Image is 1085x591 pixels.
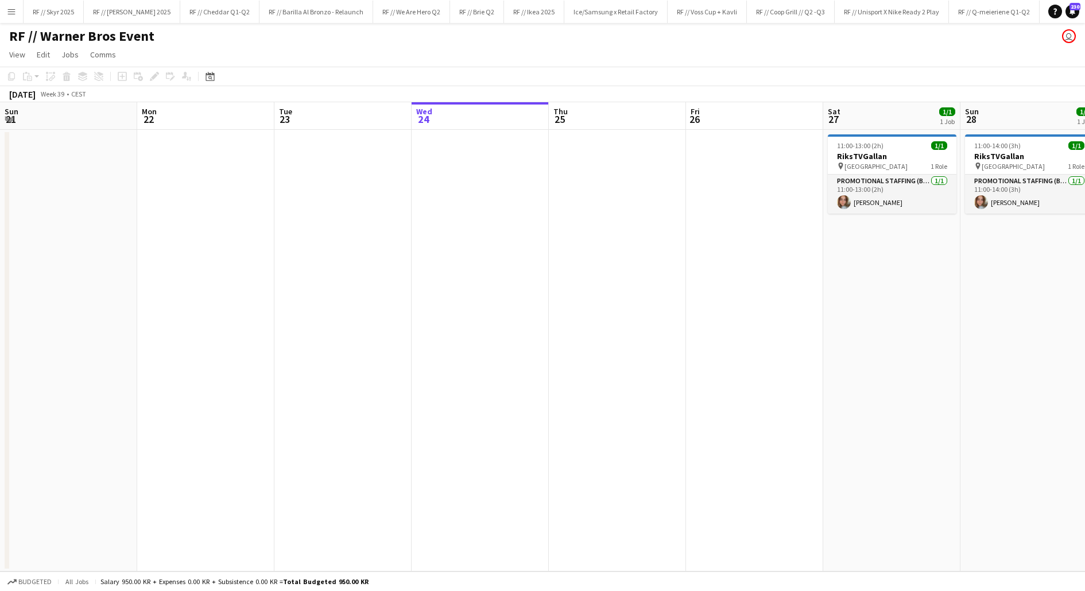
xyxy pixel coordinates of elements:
[504,1,564,23] button: RF // Ikea 2025
[965,106,979,117] span: Sun
[373,1,450,23] button: RF // We Are Hero Q2
[668,1,747,23] button: RF // Voss Cup + Kavli
[826,113,840,126] span: 27
[1065,5,1079,18] a: 230
[940,117,955,126] div: 1 Job
[259,1,373,23] button: RF // Barilla Al Bronzo - Relaunch
[1069,3,1080,10] span: 230
[100,577,369,586] div: Salary 950.00 KR + Expenses 0.00 KR + Subsistence 0.00 KR =
[689,113,700,126] span: 26
[142,106,157,117] span: Mon
[9,88,36,100] div: [DATE]
[691,106,700,117] span: Fri
[18,578,52,586] span: Budgeted
[982,162,1045,171] span: [GEOGRAPHIC_DATA]
[1062,29,1076,43] app-user-avatar: Alexander Skeppland Hole
[931,162,947,171] span: 1 Role
[974,141,1021,150] span: 11:00-14:00 (3h)
[283,577,369,586] span: Total Budgeted 950.00 KR
[277,113,292,126] span: 23
[939,107,955,116] span: 1/1
[90,49,116,60] span: Comms
[84,1,180,23] button: RF // [PERSON_NAME] 2025
[835,1,949,23] button: RF // Unisport X Nike Ready 2 Play
[86,47,121,62] a: Comms
[1068,162,1084,171] span: 1 Role
[6,575,53,588] button: Budgeted
[828,151,956,161] h3: RiksTVGallan
[844,162,908,171] span: [GEOGRAPHIC_DATA]
[450,1,504,23] button: RF // Brie Q2
[57,47,83,62] a: Jobs
[931,141,947,150] span: 1/1
[828,134,956,214] app-job-card: 11:00-13:00 (2h)1/1RiksTVGallan [GEOGRAPHIC_DATA]1 RolePromotional Staffing (Brand Ambassadors)1/...
[837,141,883,150] span: 11:00-13:00 (2h)
[24,1,84,23] button: RF // Skyr 2025
[38,90,67,98] span: Week 39
[552,113,568,126] span: 25
[61,49,79,60] span: Jobs
[963,113,979,126] span: 28
[828,106,840,117] span: Sat
[564,1,668,23] button: Ice/Samsung x Retail Factory
[71,90,86,98] div: CEST
[37,49,50,60] span: Edit
[140,113,157,126] span: 22
[414,113,432,126] span: 24
[5,47,30,62] a: View
[553,106,568,117] span: Thu
[828,175,956,214] app-card-role: Promotional Staffing (Brand Ambassadors)1/111:00-13:00 (2h)[PERSON_NAME]
[416,106,432,117] span: Wed
[5,106,18,117] span: Sun
[3,113,18,126] span: 21
[949,1,1040,23] button: RF // Q-meieriene Q1-Q2
[747,1,835,23] button: RF // Coop Grill // Q2 -Q3
[279,106,292,117] span: Tue
[9,49,25,60] span: View
[1068,141,1084,150] span: 1/1
[9,28,154,45] h1: RF // Warner Bros Event
[180,1,259,23] button: RF // Cheddar Q1-Q2
[32,47,55,62] a: Edit
[63,577,91,586] span: All jobs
